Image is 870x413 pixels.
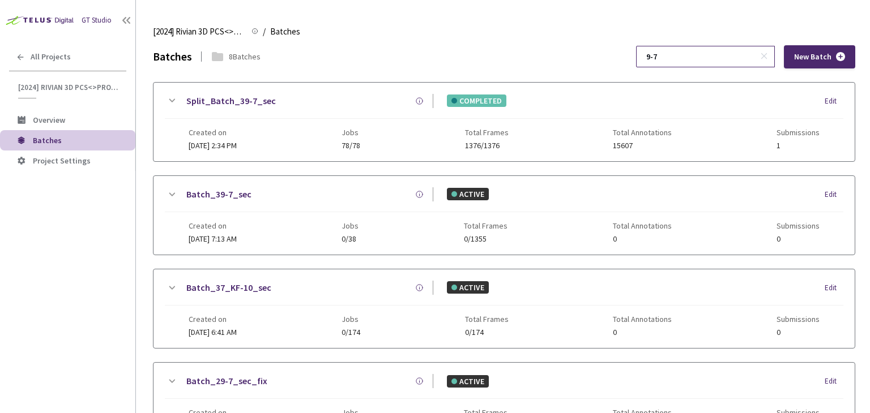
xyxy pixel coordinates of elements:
[31,52,71,62] span: All Projects
[342,315,360,324] span: Jobs
[186,187,251,201] a: Batch_39-7_sec
[153,269,855,348] div: Batch_37_KF-10_secACTIVEEditCreated on[DATE] 6:41 AMJobs0/174Total Frames0/174Total Annotations0S...
[82,15,112,26] div: GT Studio
[447,375,489,388] div: ACTIVE
[342,128,360,137] span: Jobs
[33,115,65,125] span: Overview
[639,46,760,67] input: Search
[777,235,820,243] span: 0
[447,281,489,294] div: ACTIVE
[777,141,820,150] span: 1
[189,315,237,324] span: Created on
[270,25,300,38] span: Batches
[342,221,359,230] span: Jobs
[794,52,831,62] span: New Batch
[464,235,507,243] span: 0/1355
[465,328,509,337] span: 0/174
[33,135,62,145] span: Batches
[342,328,360,337] span: 0/174
[189,128,237,137] span: Created on
[777,315,820,324] span: Submissions
[18,83,120,92] span: [2024] Rivian 3D PCS<>Production
[189,327,237,337] span: [DATE] 6:41 AM
[342,141,360,150] span: 78/78
[447,94,506,107] div: COMPLETED
[777,128,820,137] span: Submissions
[447,188,489,200] div: ACTIVE
[465,141,509,150] span: 1376/1376
[465,128,509,137] span: Total Frames
[613,315,672,324] span: Total Annotations
[825,189,843,200] div: Edit
[189,140,237,150] span: [DATE] 2:34 PM
[777,221,820,230] span: Submissions
[229,50,261,63] div: 8 Batches
[613,141,672,150] span: 15607
[613,128,672,137] span: Total Annotations
[464,221,507,230] span: Total Frames
[825,282,843,294] div: Edit
[33,156,91,166] span: Project Settings
[613,328,672,337] span: 0
[186,94,276,108] a: Split_Batch_39-7_sec
[613,235,672,243] span: 0
[825,376,843,387] div: Edit
[825,96,843,107] div: Edit
[613,221,672,230] span: Total Annotations
[342,235,359,243] span: 0/38
[263,25,266,38] li: /
[777,328,820,337] span: 0
[153,48,192,65] div: Batches
[189,221,237,230] span: Created on
[153,176,855,255] div: Batch_39-7_secACTIVEEditCreated on[DATE] 7:13 AMJobs0/38Total Frames0/1355Total Annotations0Submi...
[186,374,267,388] a: Batch_29-7_sec_fix
[465,315,509,324] span: Total Frames
[153,83,855,161] div: Split_Batch_39-7_secCOMPLETEDEditCreated on[DATE] 2:34 PMJobs78/78Total Frames1376/1376Total Anno...
[186,281,271,295] a: Batch_37_KF-10_sec
[189,234,237,244] span: [DATE] 7:13 AM
[153,25,245,38] span: [2024] Rivian 3D PCS<>Production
